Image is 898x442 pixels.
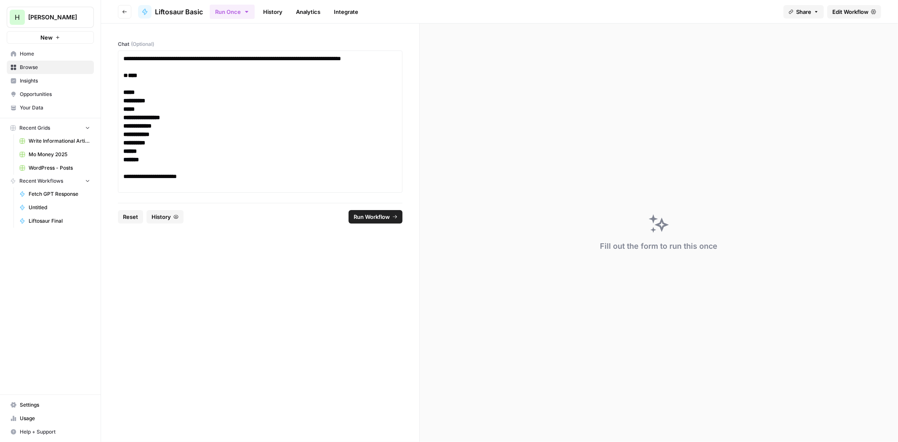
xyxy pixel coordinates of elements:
a: Liftosaur Basic [138,5,203,19]
span: Liftosaur Final [29,217,90,225]
a: Insights [7,74,94,88]
span: [PERSON_NAME] [28,13,79,21]
a: WordPress - Posts [16,161,94,175]
a: Edit Workflow [827,5,881,19]
button: Share [783,5,824,19]
span: Usage [20,415,90,422]
a: Usage [7,412,94,425]
span: History [152,213,171,221]
span: Your Data [20,104,90,112]
a: Integrate [329,5,363,19]
button: History [147,210,184,224]
div: Fill out the form to run this once [600,240,718,252]
button: Workspace: Hasbrook [7,7,94,28]
span: H [15,12,20,22]
a: Browse [7,61,94,74]
span: Recent Grids [19,124,50,132]
a: Liftosaur Final [16,214,94,228]
span: Liftosaur Basic [155,7,203,17]
span: Opportunities [20,91,90,98]
a: Home [7,47,94,61]
a: Mo Money 2025 [16,148,94,161]
span: Mo Money 2025 [29,151,90,158]
span: Recent Workflows [19,177,63,185]
button: Recent Workflows [7,175,94,187]
button: New [7,31,94,44]
button: Run Once [210,5,255,19]
a: Opportunities [7,88,94,101]
span: Home [20,50,90,58]
span: Fetch GPT Response [29,190,90,198]
span: Run Workflow [354,213,390,221]
span: Untitled [29,204,90,211]
span: Reset [123,213,138,221]
span: New [40,33,53,42]
button: Reset [118,210,143,224]
a: Analytics [291,5,325,19]
button: Help + Support [7,425,94,439]
a: Write Informational Article [16,134,94,148]
span: Edit Workflow [832,8,869,16]
span: WordPress - Posts [29,164,90,172]
a: Untitled [16,201,94,214]
a: Fetch GPT Response [16,187,94,201]
span: Insights [20,77,90,85]
button: Recent Grids [7,122,94,134]
button: Run Workflow [349,210,402,224]
a: Settings [7,398,94,412]
span: Write Informational Article [29,137,90,145]
span: Browse [20,64,90,71]
span: Share [796,8,811,16]
a: History [258,5,288,19]
span: Help + Support [20,428,90,436]
label: Chat [118,40,402,48]
span: Settings [20,401,90,409]
a: Your Data [7,101,94,114]
span: (Optional) [131,40,154,48]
